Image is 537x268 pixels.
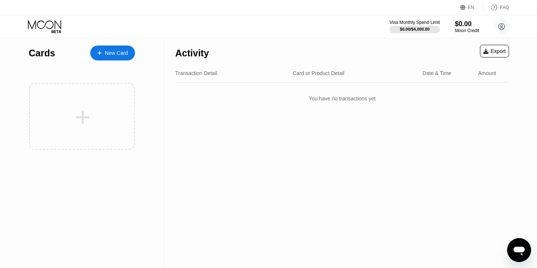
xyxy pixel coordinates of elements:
[389,20,440,33] div: Visa Monthly Spend Limit$0.00/$4,000.00
[500,5,509,10] div: FAQ
[480,45,509,57] div: Export
[389,20,440,25] div: Visa Monthly Spend Limit
[175,88,509,109] div: You have no transactions yet
[478,70,496,76] div: Amount
[423,70,451,76] div: Date & Time
[29,48,55,59] div: Cards
[483,48,506,54] div: Export
[175,70,217,76] div: Transaction Detail
[90,46,135,60] div: New Card
[455,20,479,28] div: $0.00
[105,50,128,56] div: New Card
[175,48,209,59] div: Activity
[483,4,509,11] div: FAQ
[468,5,474,10] div: EN
[507,238,531,262] iframe: Кнопка запуска окна обмена сообщениями
[455,20,479,33] div: $0.00Moon Credit
[455,28,479,33] div: Moon Credit
[460,4,483,11] div: EN
[293,70,345,76] div: Card or Product Detail
[400,27,430,31] div: $0.00 / $4,000.00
